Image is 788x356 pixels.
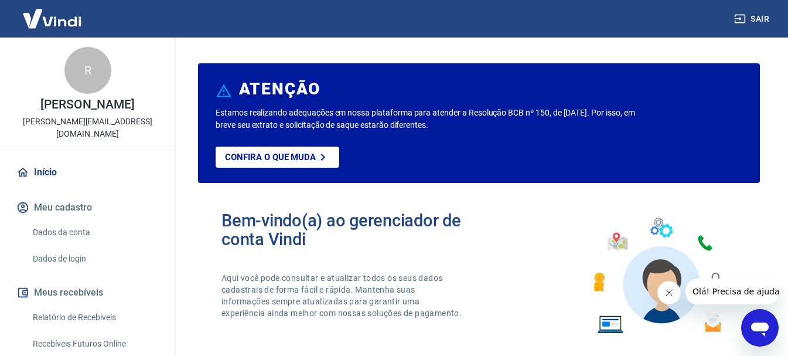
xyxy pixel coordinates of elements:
p: Confira o que muda [225,152,316,162]
p: [PERSON_NAME] [40,99,134,111]
a: Confira o que muda [216,147,339,168]
iframe: Fechar mensagem [657,281,681,304]
img: Imagem de um avatar masculino com diversos icones exemplificando as funcionalidades do gerenciado... [583,211,736,341]
span: Olá! Precisa de ajuda? [7,8,98,18]
img: Vindi [14,1,90,36]
button: Meus recebíveis [14,280,161,306]
p: Estamos realizando adequações em nossa plataforma para atender a Resolução BCB nº 150, de [DATE].... [216,107,637,131]
button: Meu cadastro [14,195,161,221]
p: Aqui você pode consultar e atualizar todos os seus dados cadastrais de forma fácil e rápida. Mant... [221,272,464,319]
iframe: Botão para abrir a janela de mensagens [741,309,779,347]
h2: Bem-vindo(a) ao gerenciador de conta Vindi [221,211,479,249]
a: Dados de login [28,247,161,271]
div: R [64,47,111,94]
p: [PERSON_NAME][EMAIL_ADDRESS][DOMAIN_NAME] [9,116,166,140]
a: Dados da conta [28,221,161,245]
a: Recebíveis Futuros Online [28,332,161,356]
a: Relatório de Recebíveis [28,306,161,330]
a: Início [14,160,161,185]
iframe: Mensagem da empresa [685,279,779,304]
h6: ATENÇÃO [239,83,320,95]
button: Sair [732,8,774,30]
